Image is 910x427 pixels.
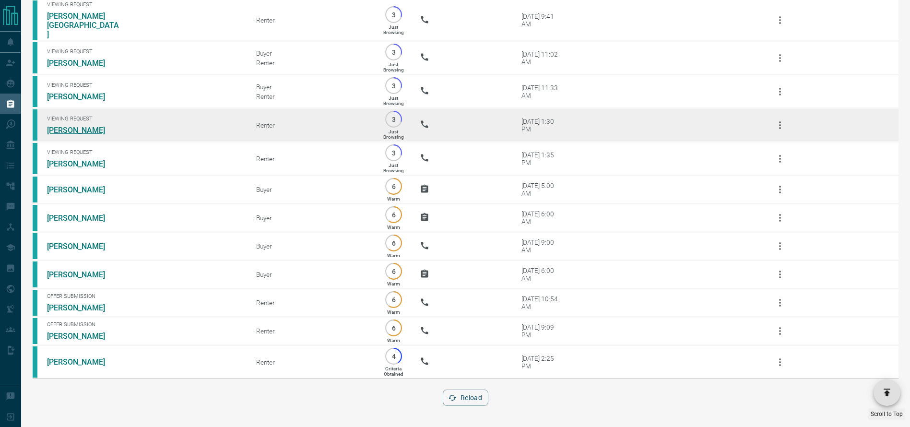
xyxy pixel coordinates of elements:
div: condos.ca [33,143,37,174]
p: 6 [390,268,397,275]
span: Viewing Request [47,149,242,155]
a: [PERSON_NAME] [47,59,119,68]
div: [DATE] 1:30 PM [521,118,562,133]
div: [DATE] 9:09 PM [521,323,562,339]
p: 3 [390,149,397,156]
div: [DATE] 10:54 AM [521,295,562,310]
p: Criteria Obtained [384,366,403,377]
div: Renter [256,155,367,163]
div: [DATE] 9:00 AM [521,238,562,254]
p: Warm [387,225,400,230]
div: [DATE] 2:25 PM [521,355,562,370]
a: [PERSON_NAME] [47,126,119,135]
div: condos.ca [33,261,37,287]
p: Warm [387,309,400,315]
div: condos.ca [33,177,37,202]
div: Renter [256,16,367,24]
p: 4 [390,353,397,360]
div: condos.ca [33,290,37,316]
p: 3 [390,82,397,89]
p: Just Browsing [383,24,404,35]
p: 6 [390,211,397,218]
div: [DATE] 1:35 PM [521,151,562,166]
div: condos.ca [33,0,37,40]
div: [DATE] 11:33 AM [521,84,562,99]
div: Buyer [256,83,367,91]
p: Just Browsing [383,95,404,106]
span: Viewing Request [47,82,242,88]
div: Buyer [256,271,367,278]
div: Renter [256,299,367,307]
div: condos.ca [33,233,37,259]
p: Just Browsing [383,129,404,140]
p: Warm [387,281,400,286]
span: Viewing Request [47,48,242,55]
div: Renter [256,327,367,335]
a: [PERSON_NAME] [47,92,119,101]
p: 6 [390,183,397,190]
a: [PERSON_NAME] [47,185,119,194]
div: condos.ca [33,318,37,344]
div: Renter [256,93,367,100]
button: Reload [443,390,488,406]
a: [PERSON_NAME] [47,270,119,279]
div: [DATE] 11:02 AM [521,50,562,66]
p: 6 [390,239,397,247]
div: Renter [256,121,367,129]
div: condos.ca [33,205,37,231]
div: Buyer [256,242,367,250]
p: 3 [390,116,397,123]
div: condos.ca [33,76,37,107]
a: [PERSON_NAME] [47,213,119,223]
div: Buyer [256,186,367,193]
p: 3 [390,48,397,56]
div: Renter [256,59,367,67]
p: Just Browsing [383,163,404,173]
p: Just Browsing [383,62,404,72]
div: condos.ca [33,109,37,141]
span: Offer Submission [47,293,242,299]
div: condos.ca [33,42,37,73]
a: [PERSON_NAME][GEOGRAPHIC_DATA] [47,12,119,39]
div: [DATE] 6:00 AM [521,210,562,225]
a: [PERSON_NAME] [47,303,119,312]
p: Warm [387,253,400,258]
div: [DATE] 9:41 AM [521,12,562,28]
a: [PERSON_NAME] [47,332,119,341]
p: 6 [390,296,397,303]
p: 6 [390,324,397,332]
div: [DATE] 6:00 AM [521,267,562,282]
p: Warm [387,338,400,343]
span: Offer Submission [47,321,242,328]
a: [PERSON_NAME] [47,159,119,168]
div: Buyer [256,49,367,57]
div: Buyer [256,214,367,222]
span: Viewing Request [47,116,242,122]
span: Scroll to Top [871,411,903,417]
a: [PERSON_NAME] [47,357,119,367]
a: [PERSON_NAME] [47,242,119,251]
div: condos.ca [33,346,37,378]
div: Renter [256,358,367,366]
p: Warm [387,196,400,202]
span: Viewing Request [47,1,242,8]
p: 3 [390,11,397,18]
div: [DATE] 5:00 AM [521,182,562,197]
